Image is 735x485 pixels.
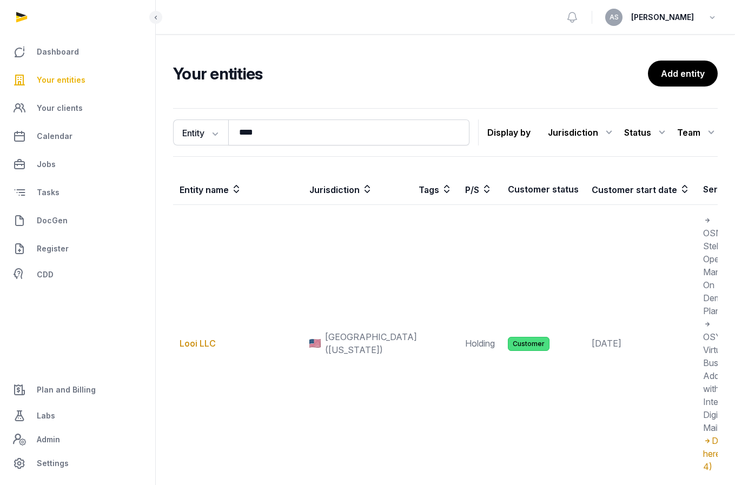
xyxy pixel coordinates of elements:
button: AS [605,9,623,26]
a: Admin [9,429,147,450]
span: Register [37,242,69,255]
span: [GEOGRAPHIC_DATA] ([US_STATE]) [325,330,417,356]
a: Add entity [648,61,718,87]
a: Dashboard [9,39,147,65]
a: Labs [9,403,147,429]
a: Settings [9,450,147,476]
button: Entity [173,119,228,145]
span: Your entities [37,74,85,87]
a: CDD [9,264,147,285]
th: Tags [412,174,459,205]
span: DocGen [37,214,68,227]
a: Your clients [9,95,147,121]
p: Display by [487,124,531,141]
span: [PERSON_NAME] [631,11,694,24]
span: Dashboard [37,45,79,58]
a: Calendar [9,123,147,149]
span: Labs [37,409,55,422]
div: Team [677,124,718,141]
a: Register [9,236,147,262]
th: P/S [459,174,501,205]
a: Your entities [9,67,147,93]
a: Plan and Billing [9,377,147,403]
th: Jurisdiction [303,174,412,205]
span: Customer [508,337,549,351]
th: Customer start date [585,174,697,205]
span: Your clients [37,102,83,115]
span: Calendar [37,130,72,143]
span: CDD [37,268,54,281]
h2: Your entities [173,64,648,83]
div: Jurisdiction [548,124,615,141]
span: Jobs [37,158,56,171]
span: Plan and Billing [37,383,96,396]
span: Admin [37,433,60,446]
a: Tasks [9,180,147,205]
div: Status [624,124,668,141]
span: Settings [37,457,69,470]
a: Looi LLC [180,338,216,349]
span: Tasks [37,186,59,199]
span: AS [610,14,619,21]
th: Customer status [501,174,585,205]
td: Holding [459,205,501,482]
td: [DATE] [585,205,697,482]
a: DocGen [9,208,147,234]
th: Entity name [173,174,303,205]
a: Jobs [9,151,147,177]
